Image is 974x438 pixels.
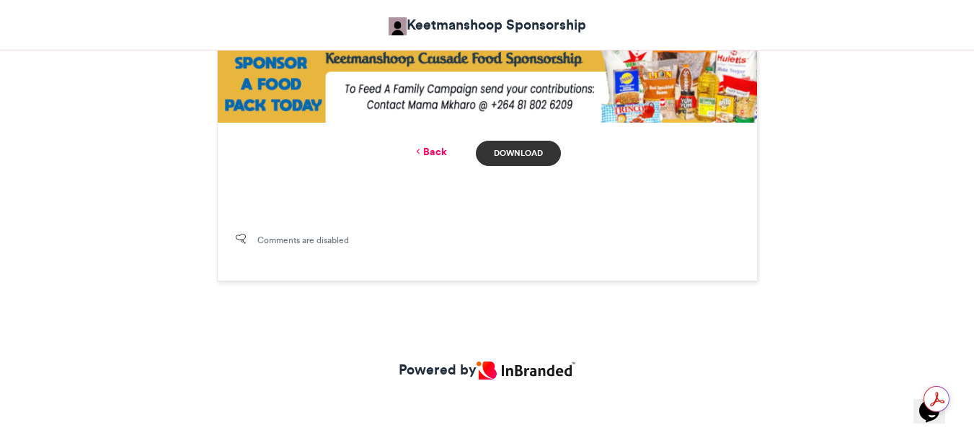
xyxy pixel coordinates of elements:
a: Keetmanshoop Sponsorship [389,14,586,35]
a: Download [476,141,560,166]
a: Powered by [399,359,575,380]
iframe: chat widget [913,380,960,424]
span: Comments are disabled [257,234,349,247]
img: Keetmanshoop Sponsorship [389,17,407,35]
a: Back [413,144,447,159]
img: Inbranded [477,362,575,380]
